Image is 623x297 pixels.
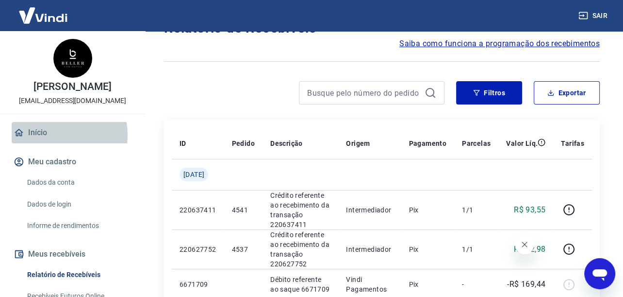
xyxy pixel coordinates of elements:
p: 4537 [232,245,255,254]
img: 8d4cfcc9-1076-4a00-ac42-cd41f19bf379.jpeg [53,39,92,78]
img: Vindi [12,0,75,30]
p: Pix [409,205,446,215]
a: Relatório de Recebíveis [23,265,133,285]
p: 1/1 [462,205,491,215]
p: Descrição [270,139,303,148]
button: Sair [576,7,611,25]
button: Meus recebíveis [12,244,133,265]
p: Tarifas [561,139,584,148]
p: Intermediador [346,245,393,254]
a: Dados de login [23,194,133,214]
p: R$ 93,55 [514,204,545,216]
input: Busque pelo número do pedido [307,86,421,100]
p: [PERSON_NAME] [33,82,111,92]
p: 6671709 [180,280,216,289]
p: 220637411 [180,205,216,215]
p: 4541 [232,205,255,215]
a: Informe de rendimentos [23,216,133,236]
iframe: Botão para abrir a janela de mensagens [584,258,615,289]
p: -R$ 169,44 [507,279,545,290]
p: R$ 92,98 [514,244,545,255]
p: Parcelas [462,139,491,148]
p: Pagamento [409,139,446,148]
p: - [462,280,491,289]
p: Pix [409,245,446,254]
p: ID [180,139,186,148]
p: Valor Líq. [506,139,538,148]
a: Dados da conta [23,173,133,192]
span: [DATE] [183,170,204,179]
p: 1/1 [462,245,491,254]
button: Meu cadastro [12,151,133,173]
iframe: Fechar mensagem [515,235,534,254]
p: Origem [346,139,370,148]
p: [EMAIL_ADDRESS][DOMAIN_NAME] [19,96,126,106]
p: Pix [409,280,446,289]
p: Crédito referente ao recebimento da transação 220637411 [270,191,330,229]
p: Pedido [232,139,255,148]
p: 220627752 [180,245,216,254]
span: Olá! Precisa de ajuda? [6,7,82,15]
p: Vindi Pagamentos [346,275,393,294]
p: Crédito referente ao recebimento da transação 220627752 [270,230,330,269]
p: Débito referente ao saque 6671709 [270,275,330,294]
a: Saiba como funciona a programação dos recebimentos [399,38,600,50]
button: Filtros [456,81,522,105]
a: Início [12,122,133,143]
p: Intermediador [346,205,393,215]
button: Exportar [534,81,600,105]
